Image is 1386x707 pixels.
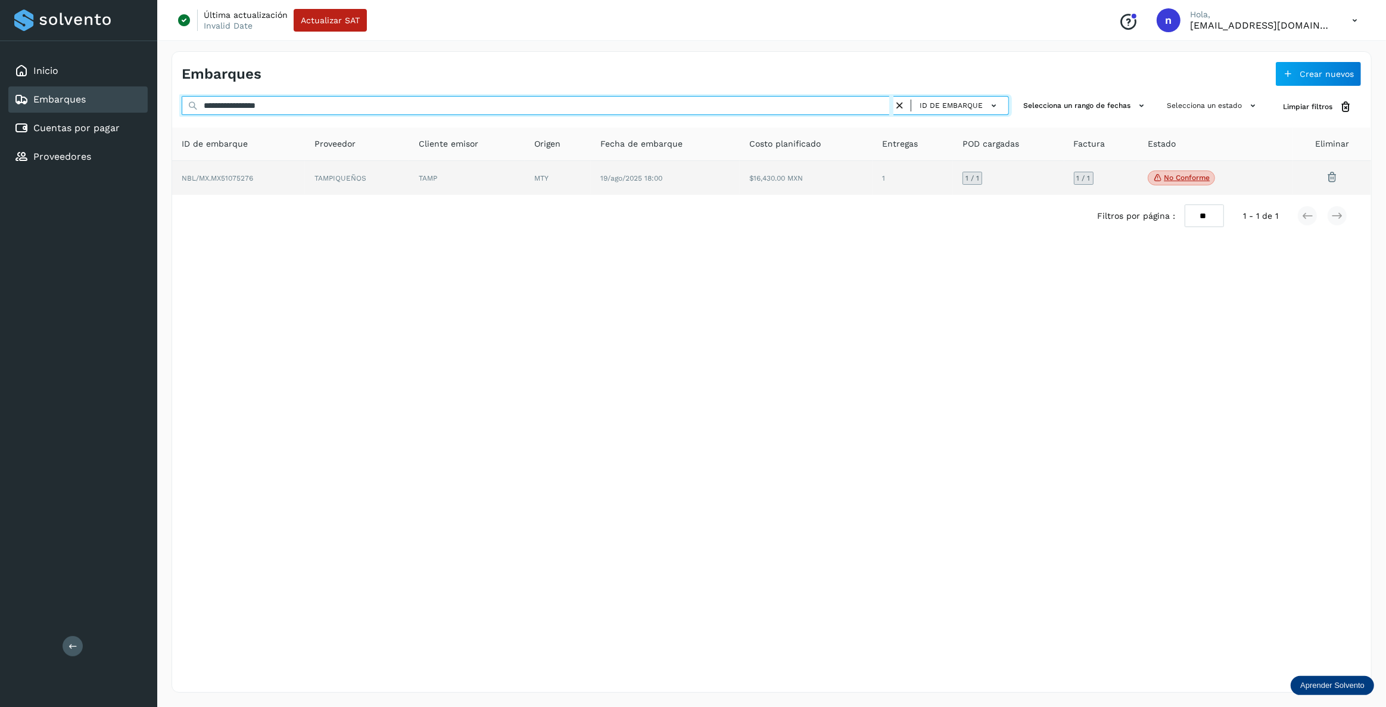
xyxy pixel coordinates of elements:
[1243,210,1278,222] span: 1 - 1 de 1
[600,138,683,150] span: Fecha de embarque
[33,94,86,105] a: Embarques
[33,122,120,134] a: Cuentas por pagar
[182,138,248,150] span: ID de embarque
[740,161,873,196] td: $16,430.00 MXN
[8,86,148,113] div: Embarques
[1074,138,1105,150] span: Factura
[1275,61,1362,86] button: Crear nuevos
[1097,210,1175,222] span: Filtros por página :
[873,161,953,196] td: 1
[204,20,253,31] p: Invalid Date
[920,100,983,111] span: ID de embarque
[534,138,560,150] span: Origen
[1273,96,1362,118] button: Limpiar filtros
[1190,10,1333,20] p: Hola,
[1315,138,1349,150] span: Eliminar
[409,161,525,196] td: TAMP
[1019,96,1153,116] button: Selecciona un rango de fechas
[963,138,1019,150] span: POD cargadas
[8,115,148,141] div: Cuentas por pagar
[419,138,478,150] span: Cliente emisor
[33,151,91,162] a: Proveedores
[600,174,662,182] span: 19/ago/2025 18:00
[314,138,356,150] span: Proveedor
[8,58,148,84] div: Inicio
[1190,20,1333,31] p: niagara+prod@solvento.mx
[182,66,261,83] h4: Embarques
[1283,101,1332,112] span: Limpiar filtros
[1162,96,1264,116] button: Selecciona un estado
[525,161,591,196] td: MTY
[1300,70,1354,78] span: Crear nuevos
[8,144,148,170] div: Proveedores
[1164,173,1210,182] p: No conforme
[294,9,367,32] button: Actualizar SAT
[204,10,288,20] p: Última actualización
[749,138,821,150] span: Costo planificado
[1291,676,1374,695] div: Aprender Solvento
[1148,138,1176,150] span: Estado
[305,161,409,196] td: TAMPIQUEÑOS
[1300,681,1365,690] p: Aprender Solvento
[182,174,253,182] span: NBL/MX.MX51075276
[916,97,1004,114] button: ID de embarque
[882,138,918,150] span: Entregas
[1077,175,1091,182] span: 1 / 1
[33,65,58,76] a: Inicio
[301,16,360,24] span: Actualizar SAT
[965,175,979,182] span: 1 / 1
